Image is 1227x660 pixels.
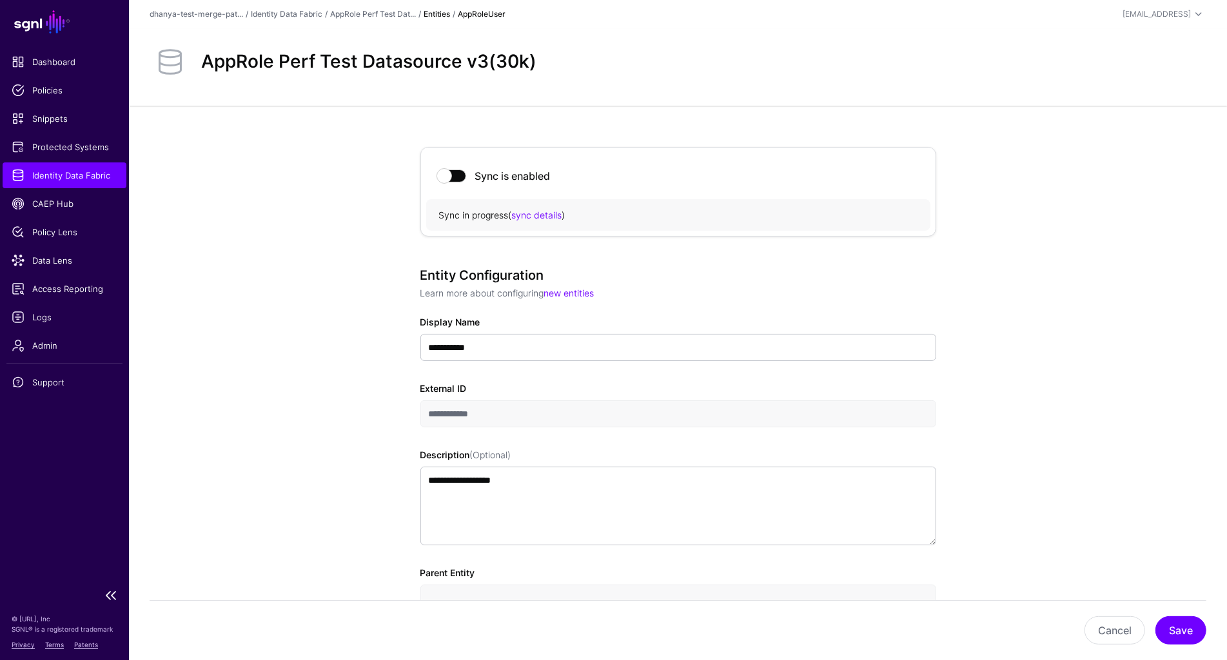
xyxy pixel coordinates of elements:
[420,382,467,395] label: External ID
[424,9,450,19] strong: Entities
[450,8,458,20] div: /
[12,311,117,324] span: Logs
[3,162,126,188] a: Identity Data Fabric
[458,9,506,19] strong: AppRoleUser
[420,315,480,329] label: Display Name
[3,276,126,302] a: Access Reporting
[201,51,536,73] h2: AppRole Perf Test Datasource v3(30k)
[420,267,936,283] h3: Entity Configuration
[1123,8,1191,20] div: [EMAIL_ADDRESS]
[3,77,126,103] a: Policies
[251,9,322,19] a: Identity Data Fabric
[150,9,243,19] a: dhanya-test-merge-pat...
[12,339,117,352] span: Admin
[416,8,424,20] div: /
[12,614,117,624] p: © [URL], Inc
[12,197,117,210] span: CAEP Hub
[420,286,936,300] p: Learn more about configuring
[3,49,126,75] a: Dashboard
[467,170,551,182] div: Sync is enabled
[12,84,117,97] span: Policies
[12,282,117,295] span: Access Reporting
[12,169,117,182] span: Identity Data Fabric
[3,106,126,131] a: Snippets
[12,226,117,238] span: Policy Lens
[12,55,117,68] span: Dashboard
[3,191,126,217] a: CAEP Hub
[330,9,416,19] a: AppRole Perf Test Dat...
[544,287,594,298] a: new entities
[420,566,475,579] label: Parent Entity
[8,8,121,36] a: SGNL
[420,448,511,461] label: Description
[3,304,126,330] a: Logs
[3,333,126,358] a: Admin
[12,112,117,125] span: Snippets
[3,247,126,273] a: Data Lens
[12,254,117,267] span: Data Lens
[12,141,117,153] span: Protected Systems
[12,641,35,648] a: Privacy
[12,624,117,634] p: SGNL® is a registered trademark
[512,209,562,220] a: sync details
[1155,616,1206,645] button: Save
[243,8,251,20] div: /
[322,8,330,20] div: /
[45,641,64,648] a: Terms
[12,376,117,389] span: Support
[439,208,918,222] div: Sync in progress ( )
[470,449,511,460] span: (Optional)
[3,219,126,245] a: Policy Lens
[1085,616,1145,645] button: Cancel
[74,641,98,648] a: Patents
[3,134,126,160] a: Protected Systems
